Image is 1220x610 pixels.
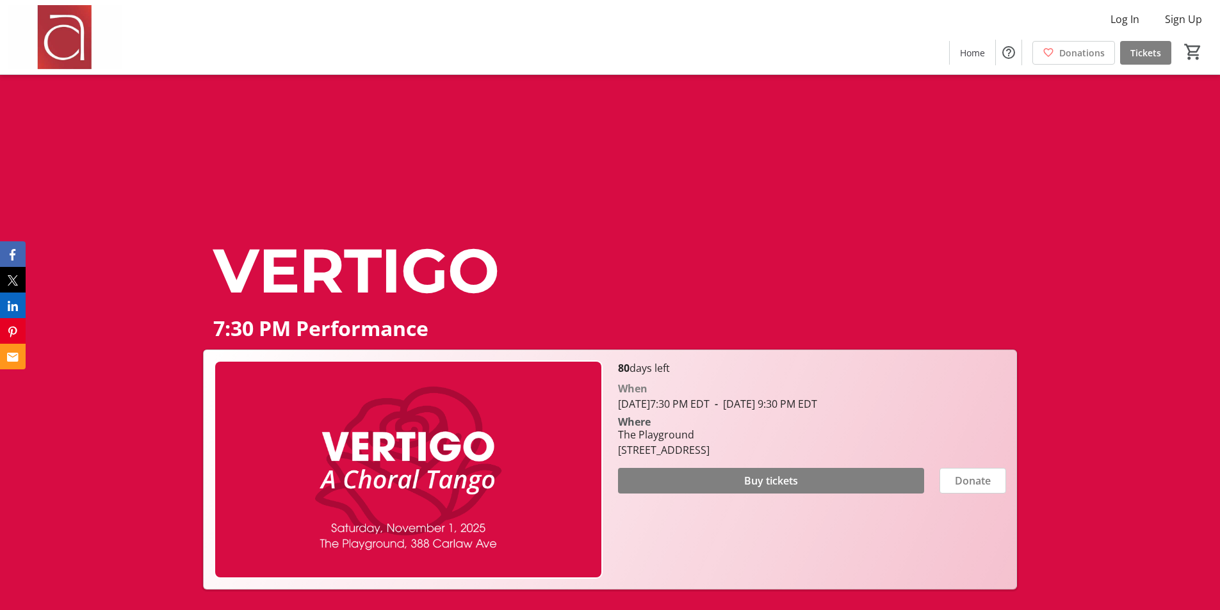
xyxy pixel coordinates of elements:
a: Home [950,41,995,65]
span: Sign Up [1165,12,1202,27]
p: 7:30 PM Performance [213,317,1006,339]
button: Help [996,40,1021,65]
span: Log In [1110,12,1139,27]
div: The Playground [618,427,710,442]
div: Where [618,417,651,427]
a: Tickets [1120,41,1171,65]
span: [DATE] 9:30 PM EDT [710,397,817,411]
span: Donate [955,473,991,488]
img: Campaign CTA Media Photo [214,360,602,579]
p: days left [618,360,1006,376]
button: Cart [1182,40,1205,63]
span: - [710,397,723,411]
span: Tickets [1130,46,1161,60]
img: Amadeus Choir of Greater Toronto 's Logo [8,5,122,69]
div: When [618,381,647,396]
span: Home [960,46,985,60]
span: Buy tickets [744,473,798,488]
button: Donate [939,468,1006,494]
a: Donations [1032,41,1115,65]
button: Log In [1100,9,1150,29]
button: Buy tickets [618,468,924,494]
span: [DATE] 7:30 PM EDT [618,397,710,411]
div: [STREET_ADDRESS] [618,442,710,458]
span: Donations [1059,46,1105,60]
span: 80 [618,361,630,375]
button: Sign Up [1155,9,1212,29]
span: VERTIGO [213,233,500,308]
